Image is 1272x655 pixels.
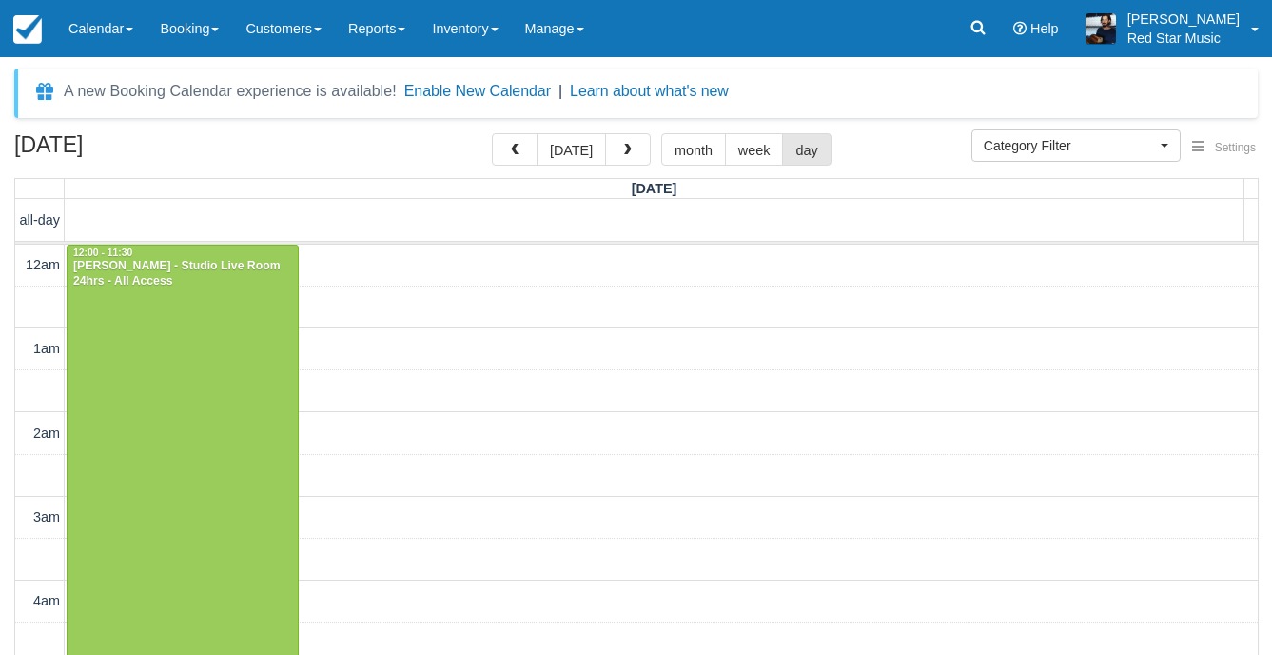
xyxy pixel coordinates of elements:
[33,509,60,525] span: 3am
[33,593,60,608] span: 4am
[782,133,831,166] button: day
[33,341,60,356] span: 1am
[1086,13,1116,44] img: A1
[971,129,1181,162] button: Category Filter
[1030,21,1059,36] span: Help
[26,257,60,272] span: 12am
[33,426,60,441] span: 2am
[72,259,293,289] div: [PERSON_NAME] - Studio Live Room 24hrs - All Access
[984,136,1156,155] span: Category Filter
[73,248,132,258] span: 12:00 - 11:30
[1127,29,1240,48] p: Red Star Music
[661,133,726,166] button: month
[64,80,397,103] div: A new Booking Calendar experience is available!
[632,181,677,196] span: [DATE]
[1127,10,1240,29] p: [PERSON_NAME]
[20,212,60,228] span: all-day
[558,83,562,99] span: |
[1181,134,1267,162] button: Settings
[725,133,784,166] button: week
[1013,22,1027,35] i: Help
[1215,141,1256,154] span: Settings
[404,82,551,101] button: Enable New Calendar
[14,133,255,169] h2: [DATE]
[570,83,729,99] a: Learn about what's new
[537,133,606,166] button: [DATE]
[13,15,42,44] img: checkfront-main-nav-mini-logo.png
